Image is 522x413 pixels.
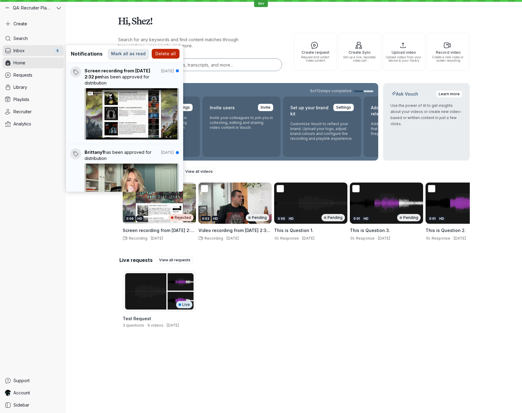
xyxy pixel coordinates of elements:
button: Upload videoUpload videos from your device to your library [382,33,425,71]
span: Playlists [13,96,29,103]
a: Learn more [436,90,462,98]
span: [DATE] [227,236,239,241]
span: Home [13,60,25,66]
a: Library [2,82,63,93]
span: · [147,236,151,241]
span: Sidebar [13,402,29,408]
img: fcb3aa9d-af5b-41c4-b392-05bce668fbc5.gif [85,164,179,215]
div: 0:01 [428,216,437,221]
a: Settings [333,104,354,111]
span: Response [430,236,450,241]
button: Record videoCreate a new video or screen recording [427,33,469,71]
div: HD [288,216,295,221]
button: QA: Recruiter Playground avatarQA: Recruiter Playground [2,2,63,13]
a: Screen recording from [DATE] 2:32 pmhas been approved for distribution[DATE] [66,62,183,144]
h1: Hi, Shez! [118,12,470,29]
p: Invite your colleagues to join you in collecting, editing and sharing video content in Vouch. [210,115,273,130]
span: · [299,236,302,241]
span: Brittany1 [85,150,104,155]
div: 0:05 [277,216,286,221]
span: Support [13,378,30,384]
span: Settings [336,104,351,110]
span: Create request [297,50,334,54]
span: has been approved for distribution [85,68,150,85]
input: Search for requests, videos, transcripts, and more... [117,59,282,71]
span: This is Question 1. [274,228,314,233]
a: Sidebar [2,400,63,411]
p: Customize Vouch to reflect your brand. Upload your logo, adjust brand colours and configure the r... [290,121,354,141]
span: [DATE] [151,236,163,241]
span: Notifications [71,50,103,57]
span: · [223,236,227,241]
a: View all requests [156,256,193,264]
div: Pending [321,214,345,221]
span: QA: Recruiter Playground [13,5,52,11]
span: Analytics [13,121,31,127]
span: · [375,236,378,241]
span: Invite [261,104,270,110]
span: Response [355,236,375,241]
span: Created by Shez Katrak [167,323,179,328]
h2: Live requests [119,257,153,263]
span: Screen recording from [DATE] 2:32 pm [85,68,150,79]
a: Search [2,33,63,44]
div: 9 [54,48,61,54]
span: Requests [13,72,32,78]
a: Inbox9 [2,45,63,56]
a: Shez Katrak avatarAccount [2,387,63,398]
span: 3 questions [123,323,144,328]
span: Record video [430,50,467,54]
h2: Add your content release form [371,104,410,118]
p: Use the power of AI to get insights about your videos or create new video-based or written conten... [390,103,462,127]
img: fcb3aa9d-af5b-41c4-b392-05bce668fbc5.gif [80,159,184,220]
button: Create requestRequest and collect video content [294,33,337,71]
div: HD [438,216,445,221]
button: Create SyncSet up a live, recorded video call [338,33,381,71]
h3: Video recording from 29 July 2025 at 2:31 pm [198,227,272,234]
a: Brittany1has been approved for distribution[DATE] [66,144,183,219]
img: 59aefa4b-3b1d-4e04-aa9e-db48e97cd225.gif [80,83,184,144]
div: 0:02 [201,216,211,221]
button: Create [2,18,63,29]
span: Response [279,236,299,241]
span: Inbox [13,48,25,54]
span: · [144,323,147,328]
div: 0:06 [125,216,135,221]
a: Recruiter [2,106,63,117]
span: Search [13,35,28,42]
h2: Set up your brand kit [290,104,330,118]
span: View all videos [185,168,213,175]
span: · [450,236,454,241]
span: Create Sync [341,50,378,54]
time: 7/30/2025, 4:39 PM [161,68,174,74]
span: Upload video [385,50,422,54]
span: has been approved for distribution [85,150,151,161]
div: Pending [246,214,269,221]
img: 59aefa4b-3b1d-4e04-aa9e-db48e97cd225.gif [85,88,179,139]
span: Request and collect video content [297,56,334,62]
div: HD [212,216,219,221]
div: HD [136,216,143,221]
button: Delete all [152,49,179,59]
div: 0:01 [352,216,361,221]
div: QA: Recruiter Playground [2,2,55,13]
a: Invite [258,104,273,111]
a: Requests [2,70,63,81]
span: Recruiter [13,109,32,115]
a: 6of12steps completed [310,89,373,93]
h2: Invite users [210,104,235,112]
span: Create [13,21,27,27]
span: Learn more [439,91,460,97]
h3: Screen recording from 29 July 2025 at 2:32 pm [123,227,196,234]
span: [DATE] [454,236,466,241]
span: [DATE] [302,236,314,241]
span: Upload videos from your device to your library [385,56,422,62]
span: 6 of 12 steps completed [310,89,351,93]
span: This is Question 2. [426,228,466,233]
a: View all videos [183,168,216,175]
div: HD [362,216,370,221]
span: Set up a live, recorded video call [341,56,378,62]
a: Analytics [2,118,63,129]
h2: Ask Vouch [390,91,419,97]
span: Video recording from [DATE] 2:31 pm [198,228,270,239]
